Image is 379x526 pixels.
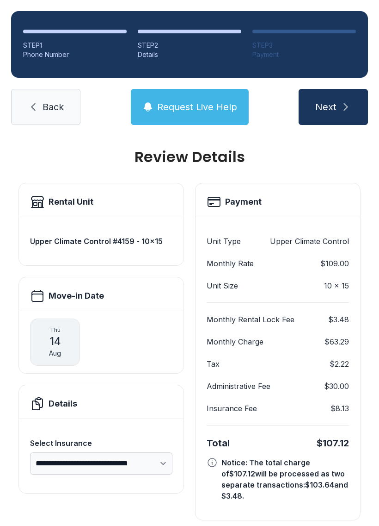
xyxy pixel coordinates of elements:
[207,437,230,450] div: Total
[324,336,349,347] dd: $63.29
[207,358,220,369] dt: Tax
[18,150,361,164] h1: Review Details
[50,326,61,334] span: Thu
[207,314,294,325] dt: Monthly Rental Lock Fee
[43,100,64,113] span: Back
[49,334,61,349] span: 14
[157,100,237,113] span: Request Live Help
[207,280,238,291] dt: Unit Size
[138,41,241,50] div: STEP 2
[315,100,336,113] span: Next
[23,50,127,59] div: Phone Number
[49,397,77,410] h2: Details
[221,457,349,501] div: Notice: The total charge of $107.12 will be processed as two separate transactions: $103.64 and $...
[225,195,262,208] h2: Payment
[49,195,93,208] h2: Rental Unit
[252,41,356,50] div: STEP 3
[49,289,104,302] h2: Move-in Date
[317,437,349,450] div: $107.12
[30,452,172,475] select: Select Insurance
[207,236,241,247] dt: Unit Type
[30,236,172,247] h3: Upper Climate Control #4159 - 10x15
[207,336,263,347] dt: Monthly Charge
[138,50,241,59] div: Details
[207,403,257,414] dt: Insurance Fee
[207,381,270,392] dt: Administrative Fee
[207,258,254,269] dt: Monthly Rate
[324,381,349,392] dd: $30.00
[330,403,349,414] dd: $8.13
[23,41,127,50] div: STEP 1
[330,358,349,369] dd: $2.22
[270,236,349,247] dd: Upper Climate Control
[328,314,349,325] dd: $3.48
[30,438,172,449] div: Select Insurance
[252,50,356,59] div: Payment
[324,280,349,291] dd: 10 x 15
[320,258,349,269] dd: $109.00
[49,349,61,358] span: Aug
